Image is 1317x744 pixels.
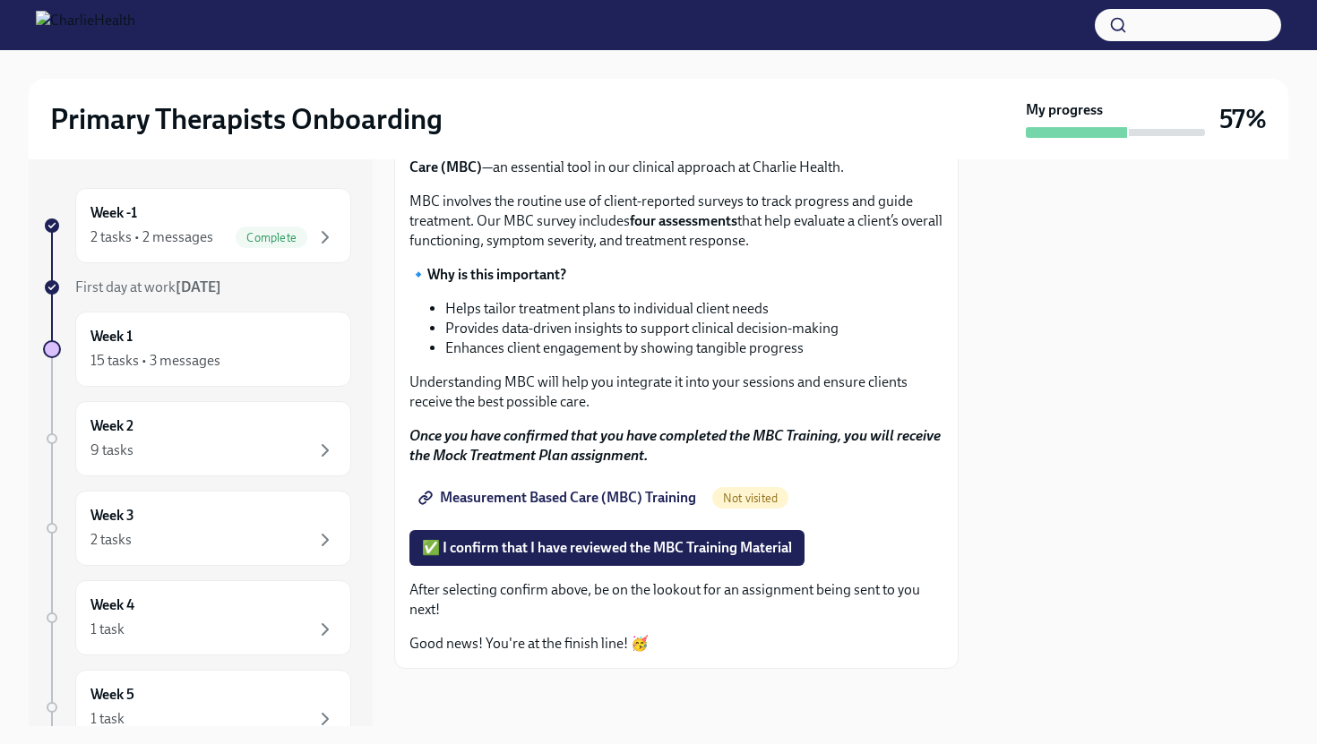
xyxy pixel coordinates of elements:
[90,351,220,371] div: 15 tasks • 3 messages
[409,427,941,464] strong: Once you have confirmed that you have completed the MBC Training, you will receive the Mock Treat...
[409,192,943,251] p: MBC involves the routine use of client-reported surveys to track progress and guide treatment. Ou...
[90,685,134,705] h6: Week 5
[43,401,351,476] a: Week 29 tasks
[43,278,351,297] a: First day at work[DATE]
[409,480,709,516] a: Measurement Based Care (MBC) Training
[90,440,133,460] div: 9 tasks
[445,299,943,319] li: Helps tailor treatment plans to individual client needs
[712,492,788,505] span: Not visited
[409,580,943,620] p: After selecting confirm above, be on the lookout for an assignment being sent to you next!
[176,278,221,295] strong: [DATE]
[90,416,133,436] h6: Week 2
[90,203,137,223] h6: Week -1
[90,709,125,729] div: 1 task
[90,530,132,550] div: 2 tasks
[90,227,213,247] div: 2 tasks • 2 messages
[43,580,351,655] a: Week 41 task
[427,266,566,283] strong: Why is this important?
[90,620,125,639] div: 1 task
[1219,103,1267,135] h3: 57%
[36,11,135,39] img: CharlieHealth
[43,312,351,387] a: Week 115 tasks • 3 messages
[445,319,943,338] li: Provides data-driven insights to support clinical decision-making
[409,530,805,566] button: ✅ I confirm that I have reviewed the MBC Training Material
[409,265,943,285] p: 🔹
[422,539,792,557] span: ✅ I confirm that I have reviewed the MBC Training Material
[90,595,134,615] h6: Week 4
[422,489,696,507] span: Measurement Based Care (MBC) Training
[50,101,443,137] h2: Primary Therapists Onboarding
[1026,100,1103,120] strong: My progress
[630,212,737,229] strong: four assessments
[43,188,351,263] a: Week -12 tasks • 2 messagesComplete
[409,634,943,654] p: Good news! You're at the finish line! 🥳
[43,491,351,566] a: Week 32 tasks
[90,327,133,346] h6: Week 1
[90,506,134,526] h6: Week 3
[75,278,221,295] span: First day at work
[445,338,943,358] li: Enhances client engagement by showing tangible progress
[409,372,943,412] p: Understanding MBC will help you integrate it into your sessions and ensure clients receive the be...
[236,231,307,244] span: Complete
